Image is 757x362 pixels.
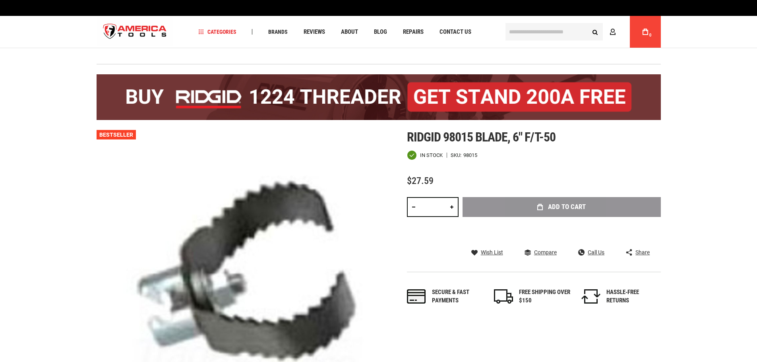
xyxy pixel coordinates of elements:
[198,29,236,35] span: Categories
[494,289,513,304] img: shipping
[268,29,288,35] span: Brands
[578,249,604,256] a: Call Us
[606,288,658,305] div: HASSLE-FREE RETURNS
[341,29,358,35] span: About
[97,17,174,47] img: America Tools
[407,175,434,186] span: $27.59
[195,27,240,37] a: Categories
[97,74,661,120] img: BOGO: Buy the RIDGID® 1224 Threader (26092), get the 92467 200A Stand FREE!
[588,24,603,39] button: Search
[407,150,443,160] div: Availability
[463,153,477,158] div: 98015
[471,249,503,256] a: Wish List
[370,27,391,37] a: Blog
[374,29,387,35] span: Blog
[265,27,291,37] a: Brands
[407,130,556,145] span: Ridgid 98015 blade, 6" f/t-50
[519,288,571,305] div: FREE SHIPPING OVER $150
[399,27,427,37] a: Repairs
[300,27,329,37] a: Reviews
[432,288,484,305] div: Secure & fast payments
[304,29,325,35] span: Reviews
[420,153,443,158] span: In stock
[525,249,557,256] a: Compare
[403,29,424,35] span: Repairs
[534,250,557,255] span: Compare
[635,250,650,255] span: Share
[638,16,653,48] a: 0
[451,153,463,158] strong: SKU
[97,17,174,47] a: store logo
[407,289,426,304] img: payments
[649,33,652,37] span: 0
[337,27,362,37] a: About
[581,289,600,304] img: returns
[588,250,604,255] span: Call Us
[436,27,475,37] a: Contact Us
[481,250,503,255] span: Wish List
[439,29,471,35] span: Contact Us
